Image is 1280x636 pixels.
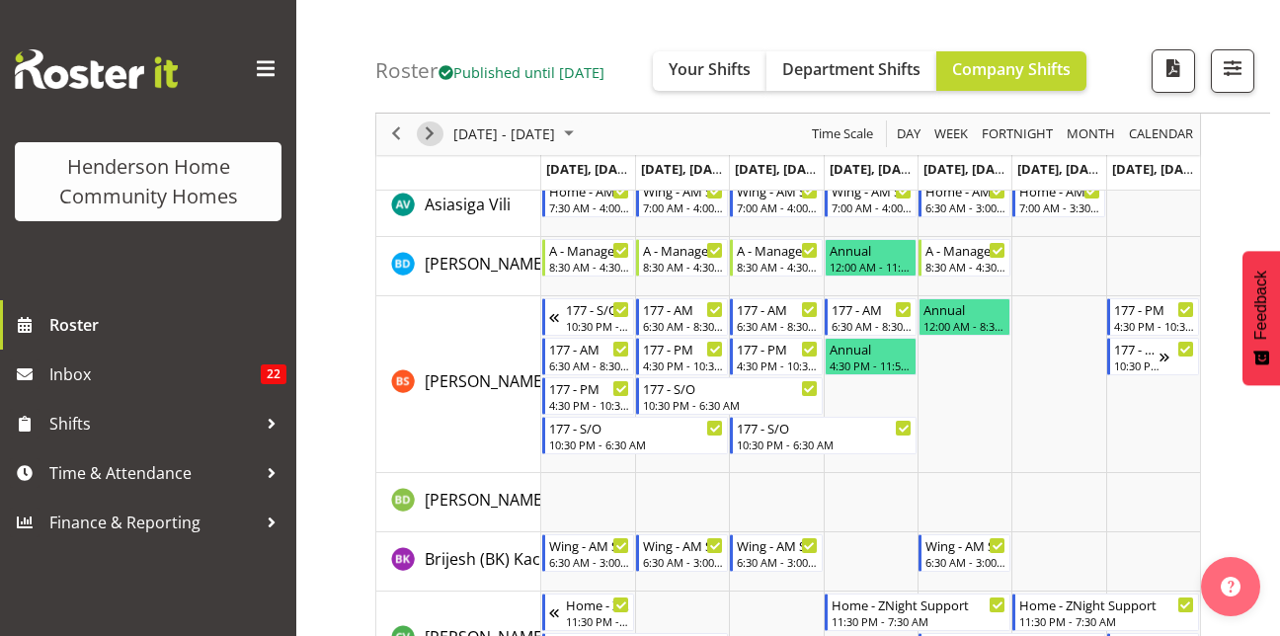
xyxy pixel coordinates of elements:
div: Asiasiga Vili"s event - Wing - AM Support 2 Begin From Wednesday, October 15, 2025 at 7:00:00 AM ... [730,180,822,217]
span: Time Scale [810,122,875,147]
div: A - Manager [737,240,817,260]
div: 10:30 PM - 6:30 AM [643,397,818,413]
div: 177 - S/O [737,418,912,437]
span: Inbox [49,359,261,389]
td: Billie-Rose Dunlop resource [376,473,541,532]
div: 7:00 AM - 4:00 PM [643,199,723,215]
div: Brijesh (BK) Kachhadiya"s event - Wing - AM Support 1 Begin From Friday, October 17, 2025 at 6:30... [919,534,1010,572]
span: Published until [DATE] [439,62,604,82]
td: Billie Sothern resource [376,296,541,473]
span: Fortnight [980,122,1055,147]
span: Finance & Reporting [49,508,257,537]
span: Shifts [49,409,257,438]
div: 8:30 AM - 4:30 PM [925,259,1005,275]
div: A - Manager [549,240,629,260]
button: Next [417,122,443,147]
div: Billie Sothern"s event - 177 - PM Begin From Monday, October 13, 2025 at 4:30:00 PM GMT+13:00 End... [542,377,634,415]
div: 6:30 AM - 3:00 PM [643,554,723,570]
a: [PERSON_NAME] [425,488,547,512]
div: Billie Sothern"s event - 177 - AM Begin From Monday, October 13, 2025 at 6:30:00 AM GMT+13:00 End... [542,338,634,375]
div: Barbara Dunlop"s event - Annual Begin From Thursday, October 16, 2025 at 12:00:00 AM GMT+13:00 En... [825,239,917,277]
div: Cheenee Vargas"s event - Home - ZNight Support Begin From Saturday, October 18, 2025 at 11:30:00 ... [1012,594,1199,631]
div: Billie Sothern"s event - Annual Begin From Thursday, October 16, 2025 at 4:30:00 PM GMT+13:00 End... [825,338,917,375]
button: Company Shifts [936,51,1086,91]
div: Barbara Dunlop"s event - A - Manager Begin From Monday, October 13, 2025 at 8:30:00 AM GMT+13:00 ... [542,239,634,277]
div: Home - ZNight Support [566,595,629,614]
div: 7:00 AM - 4:00 PM [832,199,912,215]
span: [DATE], [DATE] [923,160,1013,178]
div: previous period [379,114,413,155]
span: Day [895,122,922,147]
div: Billie Sothern"s event - 177 - S/O Begin From Monday, October 13, 2025 at 10:30:00 PM GMT+13:00 E... [542,417,729,454]
div: 177 - S/O [549,418,724,437]
div: 11:30 PM - 7:30 AM [1019,613,1194,629]
div: Wing - AM Support 1 [737,535,817,555]
td: Barbara Dunlop resource [376,237,541,296]
button: Filter Shifts [1211,49,1254,93]
button: Month [1126,122,1197,147]
div: Annual [923,299,1005,319]
div: 8:30 AM - 4:30 PM [737,259,817,275]
span: calendar [1127,122,1195,147]
div: 4:30 PM - 10:30 PM [1114,318,1194,334]
button: Timeline Week [931,122,972,147]
div: Asiasiga Vili"s event - Home - AM Support 3 Begin From Monday, October 13, 2025 at 7:30:00 AM GMT... [542,180,634,217]
div: 177 - AM [549,339,629,358]
div: 177 - PM [737,339,817,358]
div: 6:30 AM - 8:30 AM [832,318,912,334]
div: Annual [830,339,912,358]
div: Brijesh (BK) Kachhadiya"s event - Wing - AM Support 1 Begin From Tuesday, October 14, 2025 at 6:3... [636,534,728,572]
h4: Roster [375,59,604,82]
div: Billie Sothern"s event - 177 - S/O Begin From Sunday, October 19, 2025 at 10:30:00 PM GMT+13:00 E... [1107,338,1199,375]
div: Home - ZNight Support [1019,595,1194,614]
div: Billie Sothern"s event - Annual Begin From Friday, October 17, 2025 at 12:00:00 AM GMT+13:00 Ends... [919,298,1010,336]
span: Week [932,122,970,147]
div: 177 - PM [549,378,629,398]
button: Download a PDF of the roster according to the set date range. [1152,49,1195,93]
div: Barbara Dunlop"s event - A - Manager Begin From Wednesday, October 15, 2025 at 8:30:00 AM GMT+13:... [730,239,822,277]
div: 177 - PM [1114,299,1194,319]
div: Brijesh (BK) Kachhadiya"s event - Wing - AM Support 1 Begin From Wednesday, October 15, 2025 at 6... [730,534,822,572]
div: 12:00 AM - 8:30 AM [923,318,1005,334]
div: 6:30 AM - 3:00 PM [737,554,817,570]
span: Department Shifts [782,58,920,80]
button: October 2025 [450,122,583,147]
div: 6:30 AM - 8:30 AM [549,358,629,373]
div: 4:30 PM - 11:59 PM [830,358,912,373]
div: 6:30 AM - 3:00 PM [925,554,1005,570]
span: [DATE], [DATE] [641,160,731,178]
div: Cheenee Vargas"s event - Home - ZNight Support Begin From Sunday, October 12, 2025 at 11:30:00 PM... [542,594,634,631]
div: Wing - AM Support 1 [643,535,723,555]
div: 7:00 AM - 3:30 PM [1019,199,1099,215]
span: Time & Attendance [49,458,257,488]
span: [DATE], [DATE] [1017,160,1107,178]
div: A - Manager [925,240,1005,260]
span: 22 [261,364,286,384]
img: Rosterit website logo [15,49,178,89]
span: Month [1065,122,1117,147]
div: Home - ZNight Support [832,595,1006,614]
div: 177 - S/O [566,299,629,319]
img: help-xxl-2.png [1221,577,1240,596]
div: Asiasiga Vili"s event - Wing - AM Support 2 Begin From Thursday, October 16, 2025 at 7:00:00 AM G... [825,180,917,217]
div: Billie Sothern"s event - 177 - PM Begin From Wednesday, October 15, 2025 at 4:30:00 PM GMT+13:00 ... [730,338,822,375]
div: Billie Sothern"s event - 177 - AM Begin From Thursday, October 16, 2025 at 6:30:00 AM GMT+13:00 E... [825,298,917,336]
div: next period [413,114,446,155]
div: Billie Sothern"s event - 177 - PM Begin From Sunday, October 19, 2025 at 4:30:00 PM GMT+13:00 End... [1107,298,1199,336]
div: 6:30 AM - 8:30 AM [643,318,723,334]
div: October 13 - 19, 2025 [446,114,586,155]
button: Previous [383,122,410,147]
div: 177 - PM [643,339,723,358]
a: Brijesh (BK) Kachhadiya [425,547,600,571]
div: Billie Sothern"s event - 177 - PM Begin From Tuesday, October 14, 2025 at 4:30:00 PM GMT+13:00 En... [636,338,728,375]
a: [PERSON_NAME] [425,369,547,393]
span: [PERSON_NAME] [425,253,547,275]
div: 177 - AM [832,299,912,319]
div: 177 - S/O [643,378,818,398]
div: 4:30 PM - 10:30 PM [643,358,723,373]
span: Feedback [1252,271,1270,340]
div: Wing - AM Support 1 [925,535,1005,555]
span: Your Shifts [669,58,751,80]
div: 177 - AM [737,299,817,319]
div: Wing - AM Support 1 [549,535,629,555]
